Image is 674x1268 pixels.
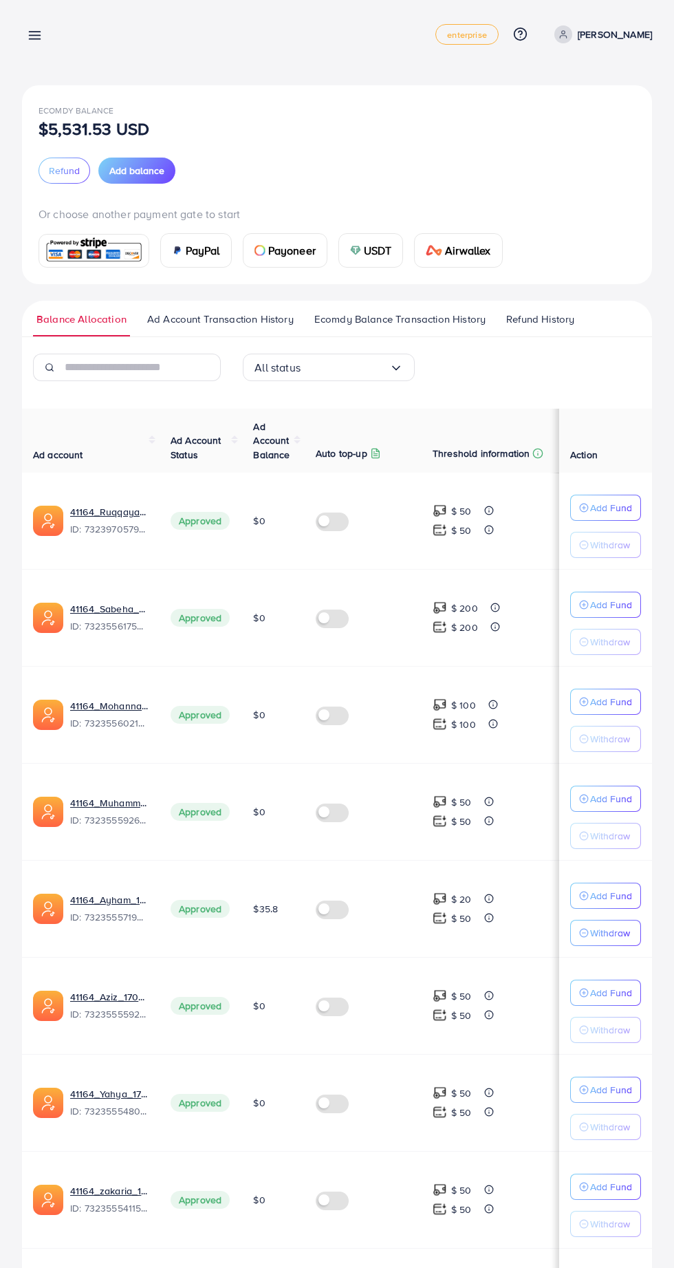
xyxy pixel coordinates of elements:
[433,717,447,731] img: top-up amount
[433,445,530,462] p: Threshold information
[570,726,641,752] button: Withdraw
[445,242,490,259] span: Airwallex
[171,433,221,461] span: Ad Account Status
[171,803,230,821] span: Approved
[570,1077,641,1103] button: Add Fund
[316,445,367,462] p: Auto top-up
[70,716,149,730] span: ID: 7323556021878652929
[253,514,265,528] span: $0
[70,522,149,536] span: ID: 7323970579764281346
[570,629,641,655] button: Withdraw
[433,698,447,712] img: top-up amount
[570,448,598,462] span: Action
[433,1183,447,1197] img: top-up amount
[70,699,149,731] div: <span class='underline'>41164_Mohannad_1705148274237</span></br>7323556021878652929
[314,312,486,327] span: Ecomdy Balance Transaction History
[171,1094,230,1112] span: Approved
[171,1191,230,1209] span: Approved
[301,357,389,378] input: Search for option
[451,813,472,830] p: $ 50
[590,1216,630,1232] p: Withdraw
[570,883,641,909] button: Add Fund
[451,910,472,927] p: $ 50
[570,689,641,715] button: Add Fund
[451,1085,472,1102] p: $ 50
[433,1202,447,1216] img: top-up amount
[171,512,230,530] span: Approved
[433,523,447,537] img: top-up amount
[570,1017,641,1043] button: Withdraw
[253,420,290,462] span: Ad Account Balance
[433,504,447,518] img: top-up amount
[33,797,63,827] img: ic-ads-acc.e4c84228.svg
[70,893,149,925] div: <span class='underline'>41164_Ayham_1705148212713</span></br>7323555719578468354
[590,499,632,516] p: Add Fund
[70,813,149,827] span: ID: 7323555926869524482
[70,990,149,1022] div: <span class='underline'>41164_Aziz_1705148197086</span></br>7323555592713535489
[433,1008,447,1022] img: top-up amount
[70,893,149,907] a: 41164_Ayham_1705148212713
[590,985,632,1001] p: Add Fund
[160,233,232,268] a: cardPayPal
[590,791,632,807] p: Add Fund
[590,925,630,941] p: Withdraw
[590,694,632,710] p: Add Fund
[414,233,502,268] a: cardAirwallex
[451,1104,472,1121] p: $ 50
[109,164,164,178] span: Add balance
[243,354,415,381] div: Search for option
[433,1105,447,1119] img: top-up amount
[451,794,472,810] p: $ 50
[433,1086,447,1100] img: top-up amount
[253,708,265,722] span: $0
[451,1007,472,1024] p: $ 50
[570,786,641,812] button: Add Fund
[253,999,265,1013] span: $0
[39,234,149,268] a: card
[590,1082,632,1098] p: Add Fund
[451,600,478,616] p: $ 200
[70,990,149,1004] a: 41164_Aziz_1705148197086
[70,619,149,633] span: ID: 7323556175553806337
[590,537,630,553] p: Withdraw
[33,448,83,462] span: Ad account
[253,1096,265,1110] span: $0
[570,1174,641,1200] button: Add Fund
[33,603,63,633] img: ic-ads-acc.e4c84228.svg
[70,1007,149,1021] span: ID: 7323555592713535489
[171,706,230,724] span: Approved
[172,245,183,256] img: card
[70,505,149,519] a: 41164_Ruqqayah_1705244819946
[70,699,149,713] a: 41164_Mohannad_1705148274237
[451,503,472,519] p: $ 50
[39,105,113,116] span: Ecomdy Balance
[171,900,230,918] span: Approved
[43,236,144,266] img: card
[254,245,265,256] img: card
[70,796,149,810] a: 41164_Muhammad_1705148256458
[451,716,476,733] p: $ 100
[451,891,472,907] p: $ 20
[570,1211,641,1237] button: Withdraw
[433,795,447,809] img: top-up amount
[253,611,265,625] span: $0
[590,828,630,844] p: Withdraw
[435,24,499,45] a: enterprise
[147,312,294,327] span: Ad Account Transaction History
[433,620,447,634] img: top-up amount
[590,597,632,613] p: Add Fund
[451,619,478,636] p: $ 200
[33,894,63,924] img: ic-ads-acc.e4c84228.svg
[33,1088,63,1118] img: ic-ads-acc.e4c84228.svg
[253,805,265,819] span: $0
[70,602,149,634] div: <span class='underline'>41164_Sabeha_1705148311892</span></br>7323556175553806337
[447,30,487,39] span: enterprise
[39,206,635,222] p: Or choose another payment gate to start
[570,980,641,1006] button: Add Fund
[570,823,641,849] button: Withdraw
[338,233,404,268] a: cardUSDT
[433,814,447,828] img: top-up amount
[36,312,127,327] span: Balance Allocation
[33,506,63,536] img: ic-ads-acc.e4c84228.svg
[451,1182,472,1199] p: $ 50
